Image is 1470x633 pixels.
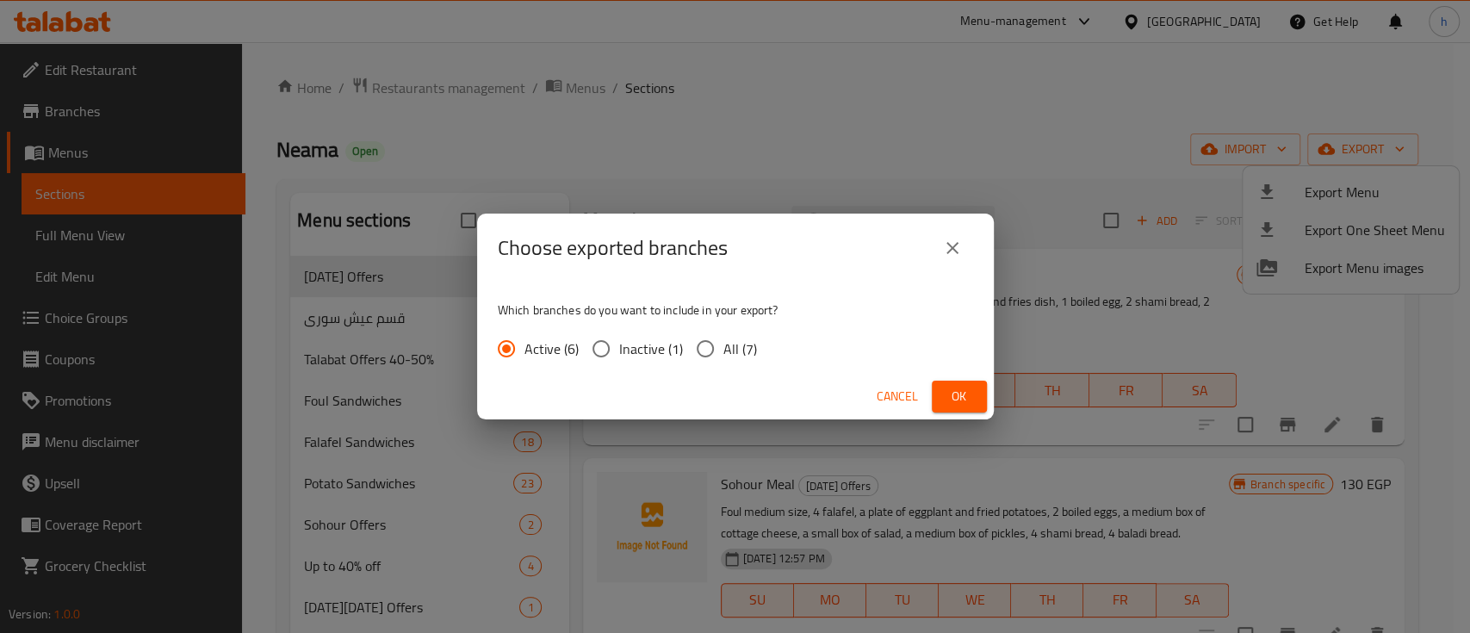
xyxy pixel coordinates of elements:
[877,386,918,407] span: Cancel
[870,381,925,413] button: Cancel
[524,338,579,359] span: Active (6)
[946,386,973,407] span: Ok
[619,338,683,359] span: Inactive (1)
[723,338,757,359] span: All (7)
[498,234,728,262] h2: Choose exported branches
[932,381,987,413] button: Ok
[498,301,973,319] p: Which branches do you want to include in your export?
[932,227,973,269] button: close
